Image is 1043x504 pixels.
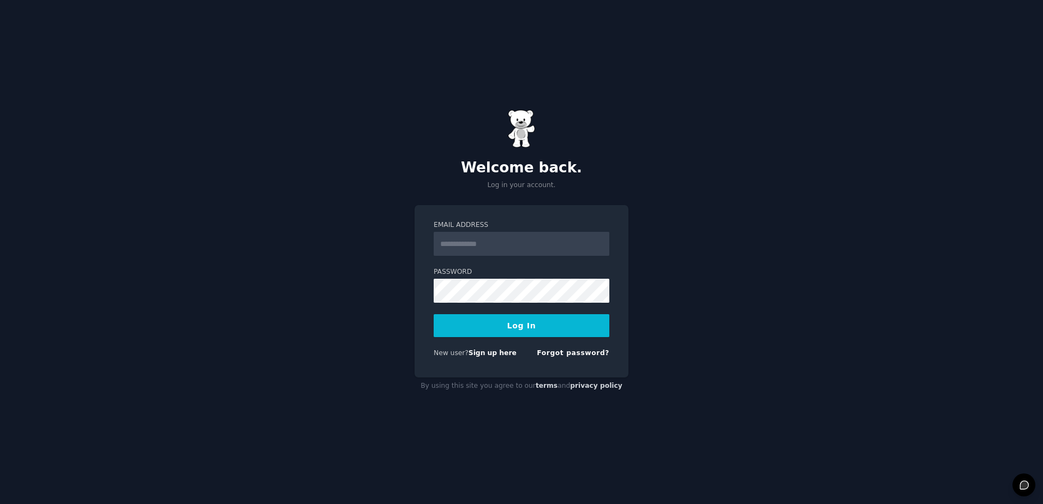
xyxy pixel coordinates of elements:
div: By using this site you agree to our and [415,377,628,395]
img: Gummy Bear [508,110,535,148]
a: terms [536,382,558,389]
p: Log in your account. [415,181,628,190]
button: Log In [434,314,609,337]
label: Email Address [434,220,609,230]
h2: Welcome back. [415,159,628,177]
a: Forgot password? [537,349,609,357]
span: New user? [434,349,469,357]
a: privacy policy [570,382,622,389]
a: Sign up here [469,349,517,357]
label: Password [434,267,609,277]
